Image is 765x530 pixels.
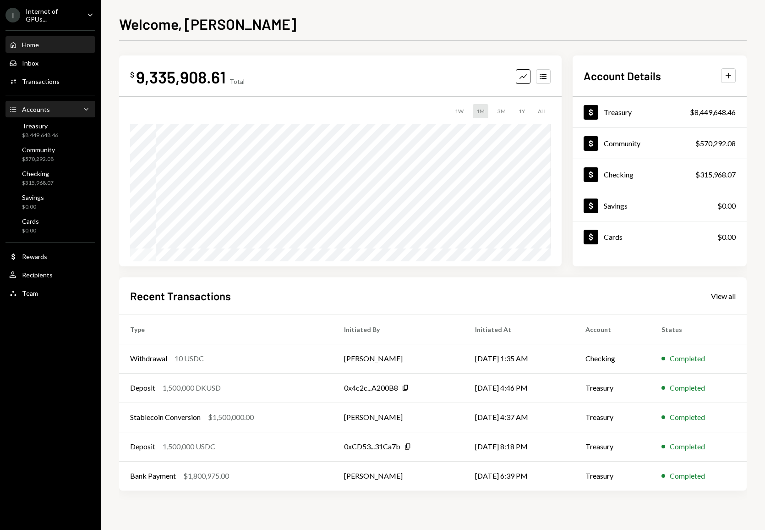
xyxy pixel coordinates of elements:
div: 1M [473,104,488,118]
div: $0.00 [717,200,736,211]
div: 3M [494,104,509,118]
div: Stablecoin Conversion [130,412,201,423]
div: 1Y [515,104,529,118]
div: $0.00 [22,203,44,211]
div: $0.00 [717,232,736,243]
div: Transactions [22,77,60,85]
div: 0x4c2c...A200B8 [344,382,398,393]
h1: Welcome, [PERSON_NAME] [119,15,296,33]
a: Treasury$8,449,648.46 [5,119,95,141]
div: Checking [22,170,54,177]
div: Cards [22,217,39,225]
div: Deposit [130,382,155,393]
div: Completed [670,412,705,423]
a: Team [5,285,95,301]
div: 9,335,908.61 [136,66,226,87]
div: Withdrawal [130,353,167,364]
div: Internet of GPUs... [26,7,80,23]
td: Treasury [574,432,650,461]
div: 0xCD53...31Ca7b [344,441,400,452]
div: 10 USDC [175,353,204,364]
td: [PERSON_NAME] [333,403,464,432]
div: Team [22,289,38,297]
div: I [5,8,20,22]
div: Treasury [604,108,632,116]
div: $1,500,000.00 [208,412,254,423]
a: Savings$0.00 [5,191,95,213]
h2: Recent Transactions [130,288,231,304]
td: Treasury [574,403,650,432]
a: Recipients [5,266,95,283]
h2: Account Details [584,68,661,83]
td: Treasury [574,461,650,491]
td: [DATE] 1:35 AM [464,344,574,373]
a: Cards$0.00 [5,215,95,237]
td: [DATE] 6:39 PM [464,461,574,491]
td: [DATE] 8:18 PM [464,432,574,461]
td: [DATE] 4:37 AM [464,403,574,432]
div: Cards [604,232,623,241]
div: $315,968.07 [22,179,54,187]
a: Community$570,292.08 [573,128,747,159]
div: Home [22,41,39,49]
div: $570,292.08 [695,138,736,149]
th: Initiated By [333,315,464,344]
a: Transactions [5,73,95,89]
th: Status [650,315,747,344]
td: Treasury [574,373,650,403]
div: View all [711,292,736,301]
div: Savings [604,201,628,210]
a: Checking$315,968.07 [573,159,747,190]
a: Community$570,292.08 [5,143,95,165]
div: $570,292.08 [22,155,55,163]
div: $1,800,975.00 [183,470,229,481]
div: Completed [670,470,705,481]
a: Inbox [5,55,95,71]
th: Account [574,315,650,344]
td: [PERSON_NAME] [333,461,464,491]
a: Savings$0.00 [573,190,747,221]
a: Rewards [5,248,95,265]
div: Community [22,146,55,154]
th: Initiated At [464,315,574,344]
div: Inbox [22,59,38,67]
div: Checking [604,170,634,179]
div: 1,500,000 DKUSD [163,382,221,393]
div: Deposit [130,441,155,452]
div: Bank Payment [130,470,176,481]
div: 1,500,000 USDC [163,441,215,452]
div: Completed [670,441,705,452]
div: $ [130,70,134,79]
a: Cards$0.00 [573,221,747,252]
td: Checking [574,344,650,373]
div: Rewards [22,253,47,260]
div: $0.00 [22,227,39,235]
td: [DATE] 4:46 PM [464,373,574,403]
div: Community [604,139,640,148]
div: Completed [670,382,705,393]
div: Savings [22,193,44,201]
td: [PERSON_NAME] [333,344,464,373]
div: Treasury [22,122,58,130]
a: Accounts [5,101,95,117]
div: Accounts [22,105,50,113]
div: $8,449,648.46 [690,107,736,118]
a: Treasury$8,449,648.46 [573,97,747,127]
div: Completed [670,353,705,364]
div: ALL [534,104,551,118]
div: $315,968.07 [695,169,736,180]
div: $8,449,648.46 [22,132,58,139]
a: View all [711,291,736,301]
div: Total [229,77,245,85]
div: Recipients [22,271,53,279]
div: 1W [451,104,467,118]
th: Type [119,315,333,344]
a: Home [5,36,95,53]
a: Checking$315,968.07 [5,167,95,189]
